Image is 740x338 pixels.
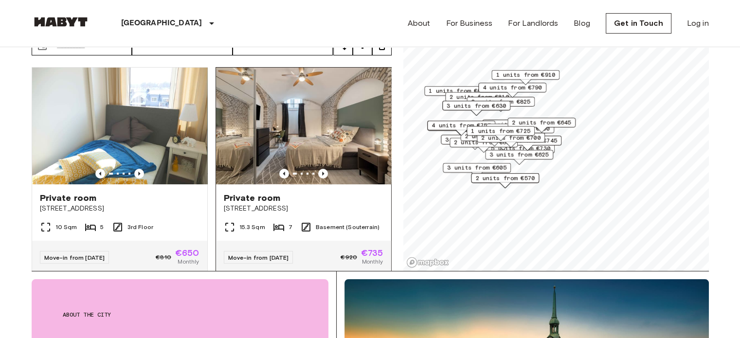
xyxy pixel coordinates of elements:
span: Monthly [361,257,383,266]
div: Map marker [482,120,550,135]
a: Mapbox logo [406,257,449,268]
div: Map marker [467,126,535,141]
div: Map marker [485,150,553,165]
span: €650 [175,249,199,257]
div: Map marker [424,86,492,101]
span: €810 [156,253,171,262]
a: Marketing picture of unit DE-02-011-001-01HFPrevious imagePrevious imagePrivate room[STREET_ADDRE... [32,67,208,274]
span: 1 units from €725 [471,126,530,135]
span: 3 units from €605 [447,163,506,172]
span: 2 units from €925 [465,132,524,141]
span: 3rd Floor [127,223,153,231]
div: Map marker [477,133,545,148]
div: Map marker [427,121,495,136]
span: 1 units from €690 [429,87,488,95]
span: Move-in from [DATE] [228,254,289,261]
div: Map marker [493,136,561,151]
div: Map marker [487,143,555,159]
span: 6 units from €690 [490,124,550,133]
button: Previous image [95,169,105,178]
span: 1 units from €910 [496,71,555,79]
span: 15.3 Sqm [239,223,265,231]
span: Private room [224,192,281,204]
a: Blog [574,18,590,29]
span: 2 units from €810 [450,92,509,101]
span: 7 [289,223,292,231]
div: Map marker [441,135,509,150]
div: Map marker [450,138,518,153]
span: Basement (Souterrain) [316,223,379,231]
span: 4 units from €755 [432,121,491,130]
button: Previous image [134,169,144,178]
span: 2 units from €570 [475,174,535,182]
span: Private room [40,192,97,204]
div: Map marker [460,131,528,146]
span: 2 units from €700 [481,133,541,142]
a: Get in Touch [606,13,671,34]
span: 3 units from €785 [445,135,505,144]
div: Map marker [486,124,554,139]
img: Marketing picture of unit DE-02-004-006-05HF [216,68,391,184]
span: [STREET_ADDRESS] [40,204,199,213]
span: 3 units from €630 [447,101,506,110]
span: [STREET_ADDRESS] [224,204,383,213]
span: 3 units from €625 [489,150,549,159]
a: About [408,18,431,29]
p: [GEOGRAPHIC_DATA] [121,18,202,29]
span: 4 units from €790 [483,83,542,92]
a: Log in [687,18,709,29]
span: Move-in from [DATE] [44,254,105,261]
div: Map marker [478,83,546,98]
span: 5 [100,223,104,231]
a: Marketing picture of unit DE-02-004-006-05HFPrevious imagePrevious imagePrivate room[STREET_ADDRE... [216,67,392,274]
span: €920 [341,253,357,262]
button: Previous image [279,169,289,178]
div: Map marker [491,70,560,85]
span: 2 units from €645 [512,118,571,127]
span: €735 [361,249,383,257]
span: 3 units from €800 [487,120,546,129]
span: 3 units from €745 [498,136,557,145]
span: 2 units from €825 [471,97,530,106]
a: For Landlords [508,18,558,29]
button: Previous image [318,169,328,178]
span: 10 Sqm [55,223,77,231]
img: Marketing picture of unit DE-02-011-001-01HF [32,68,207,184]
a: For Business [446,18,492,29]
div: Map marker [443,163,511,178]
div: Map marker [467,97,535,112]
span: 2 units from €690 [454,138,513,147]
img: Habyt [32,17,90,27]
div: Map marker [445,92,513,107]
div: Map marker [471,173,539,188]
span: Monthly [178,257,199,266]
div: Map marker [442,101,510,116]
span: About the city [63,310,297,319]
div: Map marker [507,118,576,133]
